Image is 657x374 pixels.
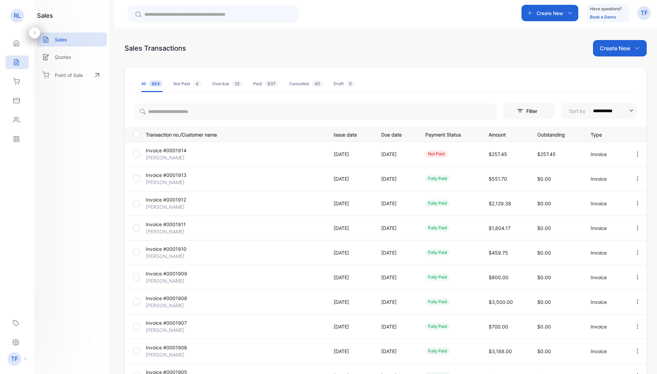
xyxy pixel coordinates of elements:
a: Book a Demo [590,14,616,20]
p: [PERSON_NAME] [146,203,206,210]
p: Payment Status [425,130,475,138]
span: $800.00 [489,274,508,280]
p: Have questions? [590,5,622,12]
div: All [141,81,163,87]
p: [DATE] [381,200,411,207]
p: Invoice [591,175,620,182]
span: $3,500.00 [489,299,513,305]
span: $0.00 [537,225,551,231]
p: [PERSON_NAME] [146,253,206,260]
span: $0.00 [537,250,551,256]
div: fully paid [425,323,450,330]
div: fully paid [425,273,450,281]
span: $0.00 [537,348,551,354]
div: Overdue [212,81,242,87]
p: Invoice #0001908 [146,295,206,302]
p: Outstanding [537,130,576,138]
a: Point of Sale [37,67,107,82]
span: $0.00 [537,324,551,330]
p: Due date [381,130,411,138]
p: [DATE] [381,323,411,330]
p: Invoice #0001907 [146,319,206,326]
p: Invoice [591,249,620,256]
div: Draft [334,81,355,87]
span: $551.70 [489,176,507,182]
p: Invoice #0001912 [146,196,206,203]
div: Cancelled [289,81,323,87]
span: $257.45 [489,151,507,157]
p: [PERSON_NAME] [146,179,206,186]
span: 0 [346,80,355,87]
p: Invoice #0001914 [146,147,206,154]
p: [DATE] [334,249,367,256]
span: $0.00 [537,299,551,305]
p: [DATE] [334,348,367,355]
p: TF [11,354,18,363]
p: Invoice #0001909 [146,270,206,277]
p: RL [14,11,21,20]
p: Invoice #0001911 [146,221,206,228]
span: 4 [193,80,201,87]
p: Sort by [569,107,585,115]
p: Issue date [334,130,367,138]
p: Create New [600,44,630,52]
p: [DATE] [381,151,411,158]
p: Invoice #0001906 [146,344,206,351]
div: Paid [253,81,278,87]
p: [DATE] [334,224,367,232]
div: not paid [425,150,448,158]
p: [DATE] [334,175,367,182]
div: fully paid [425,199,450,207]
p: Invoice [591,348,620,355]
p: [PERSON_NAME] [146,154,206,161]
div: Not Paid [173,81,201,87]
p: Sales [55,36,67,43]
p: [PERSON_NAME] [146,277,206,284]
div: fully paid [425,298,450,306]
div: fully paid [425,249,450,256]
span: 40 [312,80,323,87]
p: [PERSON_NAME] [146,302,206,309]
span: $0.00 [537,176,551,182]
h1: sales [37,11,53,20]
p: Invoice #0001910 [146,245,206,253]
p: Invoice [591,298,620,306]
p: [DATE] [334,323,367,330]
span: 864 [149,80,163,87]
p: [PERSON_NAME] [146,228,206,235]
span: $257.45 [537,151,556,157]
button: Create New [521,5,578,21]
div: fully paid [425,175,450,182]
span: 837 [265,80,278,87]
button: Sort by [562,103,637,119]
p: Invoice [591,200,620,207]
p: Invoice [591,323,620,330]
p: Create New [537,10,563,17]
span: $700.00 [489,324,508,330]
p: TF [641,9,648,17]
p: [DATE] [381,175,411,182]
span: 22 [232,80,242,87]
p: [DATE] [381,298,411,306]
a: Quotes [37,50,107,64]
span: $1,804.17 [489,225,511,231]
p: Invoice [591,274,620,281]
div: fully paid [425,224,450,232]
p: Type [591,130,620,138]
p: [DATE] [334,151,367,158]
p: Amount [489,130,524,138]
div: Sales Transactions [125,43,186,53]
p: Transaction no./Customer name [146,130,325,138]
span: $459.75 [489,250,508,256]
p: [DATE] [381,249,411,256]
span: $2,129.38 [489,201,511,206]
button: Create New [593,40,647,56]
p: [DATE] [381,348,411,355]
p: [DATE] [334,200,367,207]
span: $0.00 [537,201,551,206]
p: Invoice [591,224,620,232]
p: [DATE] [334,298,367,306]
p: Quotes [55,53,71,61]
p: Invoice #0001913 [146,171,206,179]
button: TF [637,5,651,21]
